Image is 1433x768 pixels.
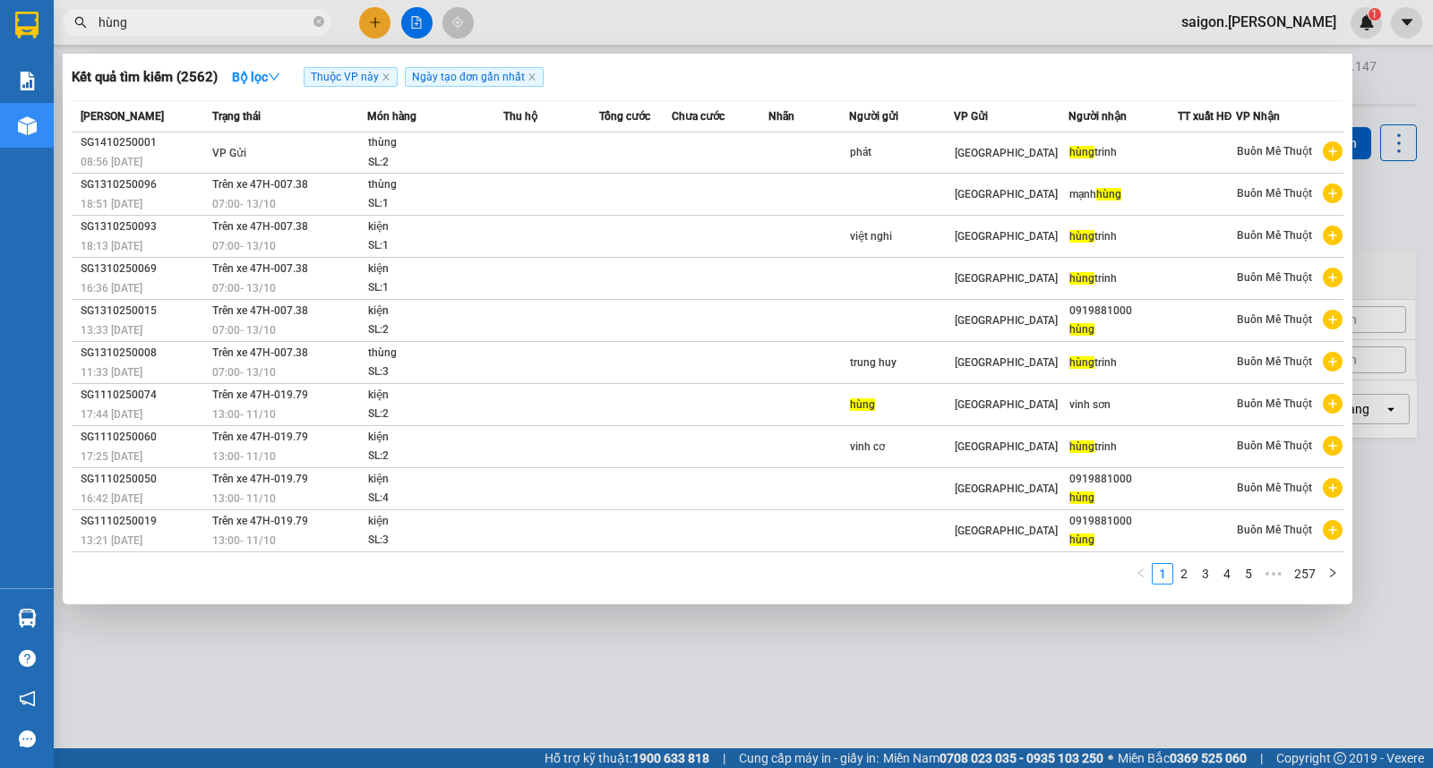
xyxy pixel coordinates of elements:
div: SG1310250069 [81,260,207,278]
span: Trên xe 47H-019.79 [212,431,308,443]
span: plus-circle [1323,394,1343,414]
span: hùng [1069,440,1094,453]
div: SG1110250050 [81,470,207,489]
span: Trên xe 47H-019.79 [212,515,308,527]
img: logo-vxr [15,12,39,38]
span: 07:00 - 13/10 [212,282,276,294]
img: solution-icon [18,72,37,90]
div: trung huy [850,354,953,372]
span: 16:42 [DATE] [81,492,142,505]
span: Trên xe 47H-007.38 [212,178,308,191]
span: Buôn Mê Thuột [1237,524,1312,536]
div: SG1110250060 [81,428,207,447]
span: 13:21 [DATE] [81,534,142,547]
span: [GEOGRAPHIC_DATA] [955,482,1058,495]
span: Buôn Mê Thuột [1237,482,1312,494]
span: [GEOGRAPHIC_DATA] [955,356,1058,369]
span: hùng [1069,146,1094,158]
span: 07:00 - 13/10 [212,324,276,337]
div: SG1110250019 [81,512,207,531]
span: [GEOGRAPHIC_DATA] [955,440,1058,453]
span: hùng [1069,323,1094,336]
span: 13:00 - 11/10 [212,450,276,463]
span: Trên xe 47H-019.79 [212,388,308,401]
span: plus-circle [1323,268,1343,287]
span: [GEOGRAPHIC_DATA] [955,398,1058,411]
span: [GEOGRAPHIC_DATA] [955,525,1058,537]
div: kiện [368,512,502,532]
div: mạnh [1069,185,1177,204]
button: Bộ lọcdown [218,63,295,91]
span: message [19,730,36,747]
span: right [1327,567,1338,578]
span: Chưa cước [672,110,725,123]
span: hùng [1069,356,1094,369]
span: 17:25 [DATE] [81,450,142,463]
span: 13:00 - 11/10 [212,408,276,421]
a: 2 [1174,564,1194,584]
a: 257 [1289,564,1321,584]
span: plus-circle [1323,226,1343,245]
div: SL: 1 [368,236,502,256]
div: trinh [1069,354,1177,372]
h3: Kết quả tìm kiếm ( 2562 ) [72,68,218,87]
li: VP [GEOGRAPHIC_DATA] [9,126,124,185]
span: Trên xe 47H-007.38 [212,346,308,359]
span: Tổng cước [599,110,650,123]
span: 13:33 [DATE] [81,324,142,337]
img: logo.jpg [9,9,72,72]
input: Tìm tên, số ĐT hoặc mã đơn [99,13,310,32]
li: 5 [1238,563,1259,585]
button: left [1130,563,1152,585]
span: [PERSON_NAME] [81,110,164,123]
div: trinh [1069,143,1177,162]
div: kiện [368,470,502,490]
span: close [528,73,536,81]
span: Trên xe 47H-007.38 [212,304,308,317]
li: 2 [1173,563,1195,585]
span: 08:56 [DATE] [81,156,142,168]
div: SL: 2 [368,447,502,466]
span: plus-circle [1323,478,1343,498]
span: plus-circle [1323,310,1343,329]
span: [GEOGRAPHIC_DATA] [955,314,1058,327]
a: 3 [1196,564,1215,584]
span: plus-circle [1323,352,1343,371]
span: 11:33 [DATE] [81,366,142,379]
div: SL: 3 [368,531,502,550]
div: 0919881000 [1069,470,1177,489]
a: 1 [1153,564,1172,584]
span: VP Nhận [1236,110,1280,123]
span: Buôn Mê Thuột [1237,271,1312,284]
span: hùng [850,398,875,411]
li: Previous Page [1130,563,1152,585]
span: TT xuất HĐ [1178,110,1232,123]
div: SL: 1 [368,194,502,214]
div: SG1310250096 [81,175,207,194]
div: thùng [368,133,502,153]
span: Nhãn [768,110,794,123]
span: plus-circle [1323,520,1343,540]
div: vinh sơn [1069,396,1177,414]
span: 07:00 - 13/10 [212,198,276,210]
div: trinh [1069,269,1177,288]
div: SG1410250001 [81,133,207,152]
li: 1 [1152,563,1173,585]
span: [GEOGRAPHIC_DATA] [955,272,1058,285]
span: question-circle [19,650,36,667]
span: [GEOGRAPHIC_DATA] [955,230,1058,243]
div: SG1310250008 [81,344,207,363]
div: trinh [1069,438,1177,457]
li: 257 [1288,563,1322,585]
div: SL: 3 [368,363,502,382]
span: close [382,73,390,81]
li: Next 5 Pages [1259,563,1288,585]
span: plus-circle [1323,141,1343,161]
div: kiện [368,428,502,448]
div: việt nghi [850,227,953,246]
span: 18:13 [DATE] [81,240,142,252]
span: 07:00 - 13/10 [212,366,276,379]
div: 0919881000 [1069,302,1177,320]
span: Trên xe 47H-007.38 [212,262,308,275]
strong: Bộ lọc [232,70,280,84]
